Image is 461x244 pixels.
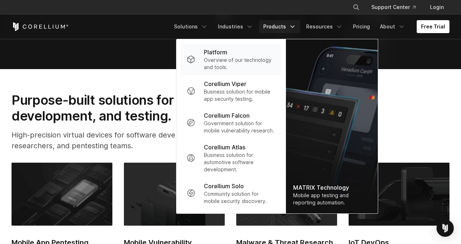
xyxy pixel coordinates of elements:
a: Industries [214,20,258,33]
p: Business solution for automotive software development. [204,152,276,173]
a: Corellium Solo Community solution for mobile security discovery. [181,177,281,209]
a: Free Trial [417,20,449,33]
a: Corellium Viper Business solution for mobile app security testing. [181,75,281,107]
img: IoT DevOps [349,163,449,225]
p: Business solution for mobile app security testing. [204,88,276,103]
img: Matrix_WebNav_1x [286,39,378,213]
p: Corellium Atlas [204,143,245,152]
p: Overview of our technology and tools. [204,57,276,71]
a: Resources [302,20,347,33]
a: Corellium Atlas Business solution for automotive software development. [181,139,281,177]
div: Mobile app testing and reporting automation. [293,192,371,206]
p: Government solution for mobile vulnerability research. [204,120,276,134]
a: Login [424,1,449,14]
a: About [376,20,409,33]
img: Mobile Vulnerability Research [124,163,225,225]
div: Navigation Menu [344,1,449,14]
button: Search [350,1,363,14]
a: Support Center [366,1,421,14]
p: High-precision virtual devices for software developers, security researchers, and pentesting teams. [12,130,257,151]
a: Solutions [170,20,212,33]
p: Platform [204,48,227,57]
h2: Purpose-built solutions for research, development, and testing. [12,92,257,124]
p: Corellium Solo [204,182,244,190]
img: Mobile App Pentesting [12,163,112,225]
a: Platform Overview of our technology and tools. [181,44,281,75]
a: Products [259,20,300,33]
a: Corellium Falcon Government solution for mobile vulnerability research. [181,107,281,139]
div: MATRIX Technology [293,183,371,192]
p: Corellium Viper [204,80,246,88]
p: Community solution for mobile security discovery. [204,190,276,205]
div: Open Intercom Messenger [437,220,454,237]
a: MATRIX Technology Mobile app testing and reporting automation. [286,39,378,213]
a: Corellium Home [12,22,69,31]
a: Pricing [349,20,374,33]
div: Navigation Menu [170,20,449,33]
p: Corellium Falcon [204,111,250,120]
